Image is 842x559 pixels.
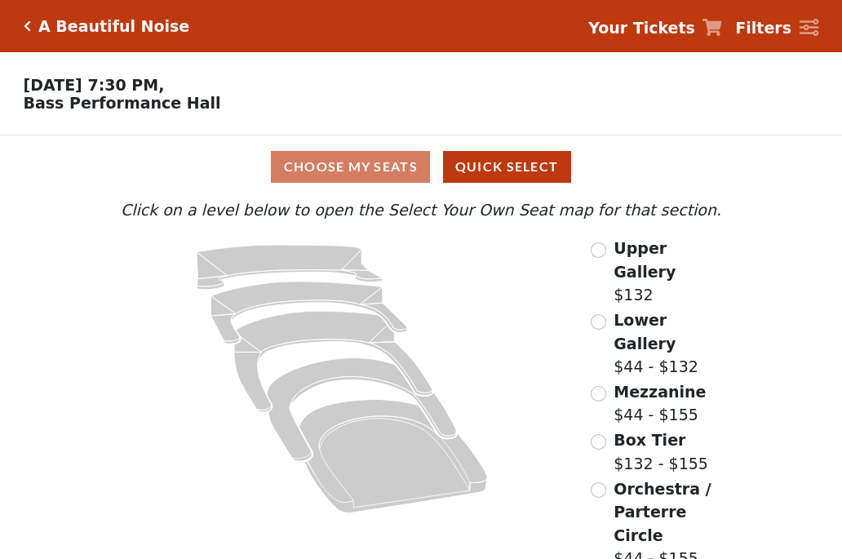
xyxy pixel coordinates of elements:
[117,198,725,222] p: Click on a level below to open the Select Your Own Seat map for that section.
[735,19,791,37] strong: Filters
[614,431,685,449] span: Box Tier
[614,237,725,307] label: $132
[614,480,711,544] span: Orchestra / Parterre Circle
[24,20,31,32] a: Click here to go back to filters
[443,151,571,183] button: Quick Select
[614,380,706,427] label: $44 - $155
[614,383,706,401] span: Mezzanine
[614,308,725,379] label: $44 - $132
[299,400,488,513] path: Orchestra / Parterre Circle - Seats Available: 33
[588,19,695,37] strong: Your Tickets
[614,239,676,281] span: Upper Gallery
[614,428,708,475] label: $132 - $155
[614,311,676,353] span: Lower Gallery
[735,16,818,40] a: Filters
[588,16,722,40] a: Your Tickets
[211,282,408,344] path: Lower Gallery - Seats Available: 117
[197,245,383,290] path: Upper Gallery - Seats Available: 155
[38,17,189,36] h5: A Beautiful Noise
